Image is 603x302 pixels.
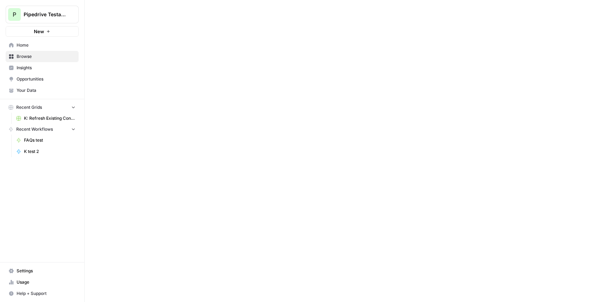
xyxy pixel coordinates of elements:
[6,85,79,96] a: Your Data
[13,146,79,157] a: K test 2
[17,76,75,82] span: Opportunities
[6,73,79,85] a: Opportunities
[17,87,75,94] span: Your Data
[17,65,75,71] span: Insights
[6,51,79,62] a: Browse
[13,135,79,146] a: FAQs test
[16,126,53,132] span: Recent Workflows
[17,53,75,60] span: Browse
[17,290,75,297] span: Help + Support
[24,115,75,122] span: K: Refresh Existing Content (1)
[17,279,75,285] span: Usage
[17,268,75,274] span: Settings
[13,113,79,124] a: K: Refresh Existing Content (1)
[6,288,79,299] button: Help + Support
[17,42,75,48] span: Home
[6,62,79,73] a: Insights
[6,265,79,277] a: Settings
[13,10,16,19] span: P
[6,277,79,288] a: Usage
[6,6,79,23] button: Workspace: Pipedrive Testaccount
[34,28,44,35] span: New
[24,137,75,143] span: FAQs test
[6,102,79,113] button: Recent Grids
[24,148,75,155] span: K test 2
[24,11,66,18] span: Pipedrive Testaccount
[16,104,42,111] span: Recent Grids
[6,40,79,51] a: Home
[6,124,79,135] button: Recent Workflows
[6,26,79,37] button: New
